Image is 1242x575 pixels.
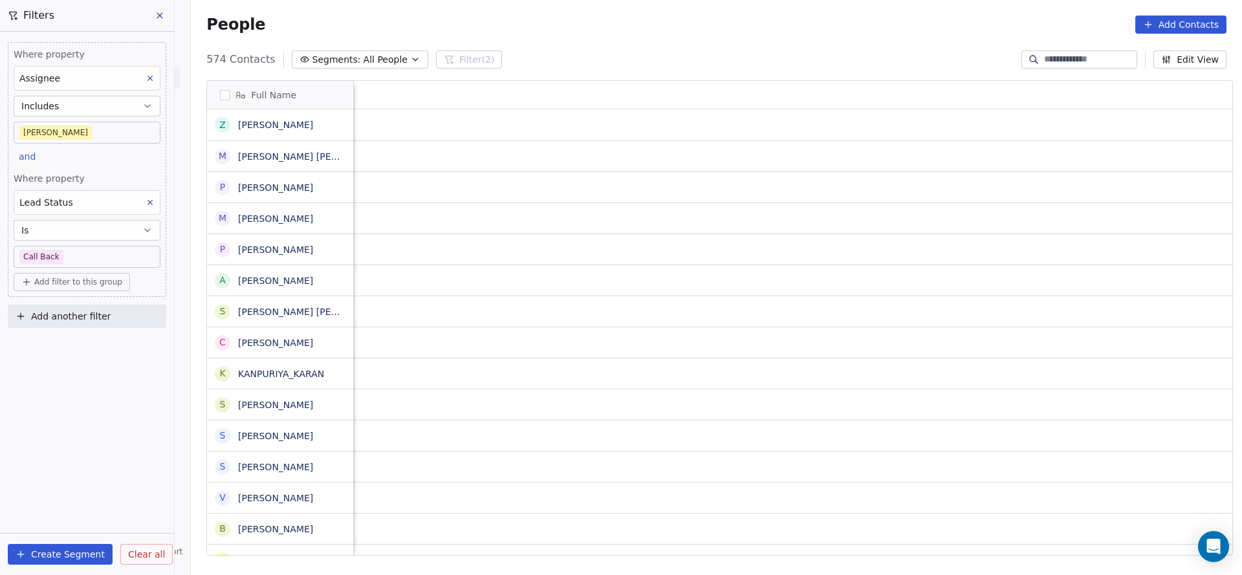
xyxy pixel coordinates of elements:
span: Full Name [251,89,296,102]
span: All People [364,53,408,67]
div: a [220,274,226,287]
div: Full Name [207,81,353,109]
a: [PERSON_NAME] [238,182,313,193]
a: [PERSON_NAME] [238,276,313,286]
div: grid [207,109,354,556]
a: [PERSON_NAME] [238,524,313,534]
a: [PERSON_NAME] [238,493,313,503]
button: Filter(2) [436,50,503,69]
div: m [219,212,226,225]
div: M [219,553,226,567]
div: Open Intercom Messenger [1198,531,1229,562]
a: [PERSON_NAME] [238,400,313,410]
a: [PERSON_NAME] [PERSON_NAME] [238,307,391,317]
span: 574 Contacts [206,52,275,67]
a: [PERSON_NAME] [238,338,313,348]
button: Edit View [1153,50,1226,69]
div: C [219,336,226,349]
a: [PERSON_NAME] [PERSON_NAME] [238,151,391,162]
div: K [220,367,226,380]
div: S [220,398,226,411]
div: z [220,118,226,132]
div: S [220,305,226,318]
button: Add Contacts [1135,16,1226,34]
a: [PERSON_NAME] [238,213,313,224]
a: [PERSON_NAME] [PERSON_NAME] [238,555,391,565]
div: s [220,460,226,473]
div: B [220,522,226,536]
a: KANPURIYA_KARAN [238,369,324,379]
div: P [220,180,225,194]
span: People [206,15,265,34]
a: [PERSON_NAME] [238,120,313,130]
div: s [220,429,226,442]
a: [PERSON_NAME] [238,431,313,441]
div: m [219,149,226,163]
span: Segments: [312,53,361,67]
div: p [220,243,225,256]
a: [PERSON_NAME] [238,462,313,472]
div: V [220,491,226,504]
a: [PERSON_NAME] [238,244,313,255]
